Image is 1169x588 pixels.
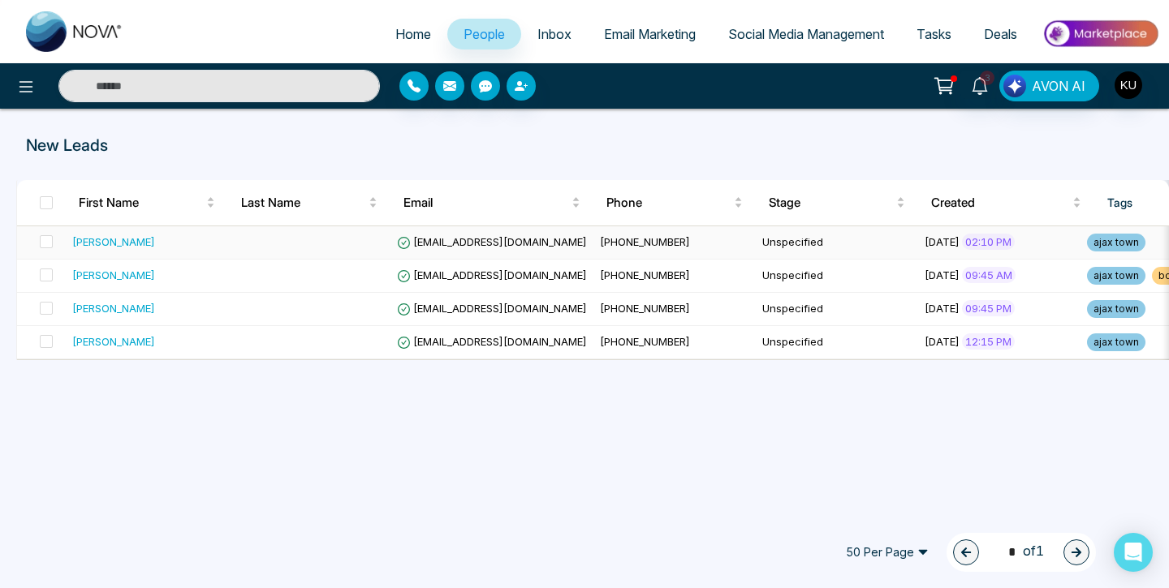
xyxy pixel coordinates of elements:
[1003,75,1026,97] img: Lead Flow
[228,180,390,225] th: Last Name
[918,180,1095,225] th: Created
[756,226,918,260] td: Unspecified
[835,539,940,565] span: 50 Per Page
[925,302,960,315] span: [DATE]
[756,260,918,293] td: Unspecified
[962,300,1015,316] span: 09:45 PM
[984,26,1017,42] span: Deals
[72,234,155,250] div: [PERSON_NAME]
[241,193,365,212] span: Last Name
[931,193,1070,212] span: Created
[79,193,203,212] span: First Name
[1087,333,1145,351] span: ajax town
[379,19,447,49] a: Home
[1087,234,1145,251] span: ajax town
[600,268,690,281] span: [PHONE_NUMBER]
[1115,71,1142,99] img: User Avatar
[962,333,1015,350] span: 12:15 PM
[537,26,572,42] span: Inbox
[962,267,1016,283] span: 09:45 AM
[756,180,918,225] th: Stage
[26,133,764,157] p: New Leads
[756,293,918,326] td: Unspecified
[397,335,587,348] span: [EMAIL_ADDRESS][DOMAIN_NAME]
[999,71,1099,101] button: AVON AI
[395,26,431,42] span: Home
[1114,533,1153,572] div: Open Intercom Messenger
[999,541,1044,563] span: of 1
[1042,15,1159,52] img: Market-place.gif
[600,302,690,315] span: [PHONE_NUMBER]
[604,26,696,42] span: Email Marketing
[390,180,593,225] th: Email
[917,26,951,42] span: Tasks
[403,193,568,212] span: Email
[980,71,994,85] span: 3
[588,19,712,49] a: Email Marketing
[397,235,587,248] span: [EMAIL_ADDRESS][DOMAIN_NAME]
[521,19,588,49] a: Inbox
[900,19,968,49] a: Tasks
[72,300,155,316] div: [PERSON_NAME]
[728,26,884,42] span: Social Media Management
[26,11,123,52] img: Nova CRM Logo
[593,180,756,225] th: Phone
[1087,267,1145,285] span: ajax town
[1032,76,1085,96] span: AVON AI
[606,193,731,212] span: Phone
[925,235,960,248] span: [DATE]
[397,302,587,315] span: [EMAIL_ADDRESS][DOMAIN_NAME]
[756,326,918,359] td: Unspecified
[464,26,505,42] span: People
[447,19,521,49] a: People
[925,335,960,348] span: [DATE]
[712,19,900,49] a: Social Media Management
[960,71,999,99] a: 3
[968,19,1033,49] a: Deals
[397,268,587,281] span: [EMAIL_ADDRESS][DOMAIN_NAME]
[925,268,960,281] span: [DATE]
[600,235,690,248] span: [PHONE_NUMBER]
[72,333,155,350] div: [PERSON_NAME]
[962,234,1015,250] span: 02:10 PM
[66,180,228,225] th: First Name
[600,335,690,348] span: [PHONE_NUMBER]
[1087,300,1145,318] span: ajax town
[769,193,893,212] span: Stage
[72,267,155,283] div: [PERSON_NAME]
